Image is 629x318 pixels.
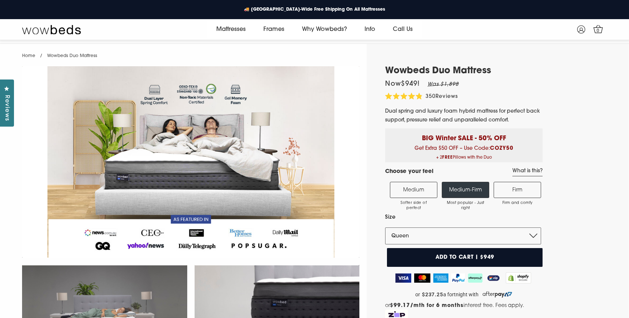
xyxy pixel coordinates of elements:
[422,291,444,298] strong: $237.25
[436,94,458,99] span: Reviews
[451,273,465,283] img: PayPal Logo
[22,24,81,35] img: Wow Beds Logo
[426,94,436,99] span: 350
[442,156,452,160] b: FREE
[385,93,458,101] div: 350Reviews
[391,153,537,162] span: + 2 Pillows with the Duo
[394,201,433,211] span: Softer side of perfect
[442,182,489,198] label: Medium-Firm
[2,95,11,121] span: Reviews
[414,273,431,283] img: MasterCard Logo
[385,168,433,176] h4: Choose your feel
[356,19,384,40] a: Info
[498,201,537,206] span: Firm and comfy
[427,82,459,87] em: Was $1,898
[385,109,540,123] span: Dual spring and luxury foam hybrid mattress for perfect back support, pressure relief and unparal...
[387,248,543,267] button: Add to cart | $949
[490,146,513,151] b: COZY50
[591,22,604,35] a: 0
[391,146,537,162] span: Get Extra $50 OFF – Use Code:
[207,19,255,40] a: Mattresses
[512,168,543,176] a: What is this?
[443,291,479,298] span: a fortnight with
[506,272,532,283] img: Shopify secure badge
[594,27,602,35] span: 0
[486,273,501,283] img: ZipPay Logo
[22,44,97,63] nav: breadcrumbs
[385,66,543,77] h1: Wowbeds Duo Mattress
[390,182,437,198] label: Medium
[446,201,485,211] span: Most popular - Just right
[395,273,411,283] img: Visa Logo
[433,273,448,283] img: American Express Logo
[385,289,543,300] a: or $237.25 a fortnight with
[47,54,97,58] span: Wowbeds Duo Mattress
[293,19,356,40] a: Why Wowbeds?
[390,303,463,308] strong: $99.17/mth for 6 months
[40,54,42,58] span: /
[384,19,422,40] a: Call Us
[238,5,391,14] a: 🚚 [GEOGRAPHIC_DATA]-Wide Free Shipping On All Mattresses
[255,19,293,40] a: Frames
[385,81,420,88] span: Now $949 !
[385,303,524,308] span: or interest free. Fees apply.
[22,54,35,58] a: Home
[494,182,541,198] label: Firm
[385,213,541,222] label: Size
[415,291,420,298] span: or
[468,273,483,283] img: AfterPay Logo
[391,128,537,144] p: BIG Winter SALE - 50% OFF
